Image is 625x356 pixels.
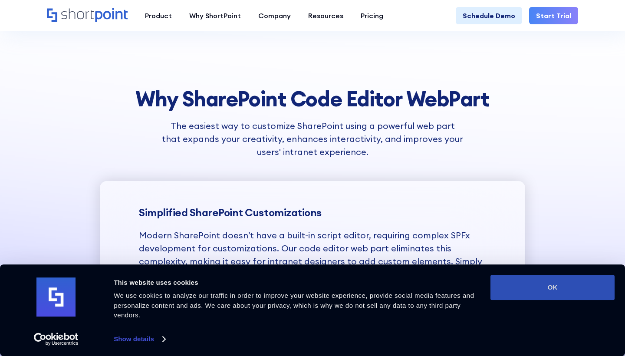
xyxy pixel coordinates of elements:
[250,7,299,24] a: Company
[114,277,480,288] div: This website uses cookies
[189,10,241,21] div: Why ShortPoint
[529,7,578,24] a: Start Trial
[299,7,352,24] a: Resources
[308,10,343,21] div: Resources
[490,275,615,300] button: OK
[139,207,486,218] h3: Simplified SharePoint Customizations
[114,292,474,319] span: We use cookies to analyze our traffic in order to improve your website experience, provide social...
[39,88,586,111] h2: Why ShareP﻿oint Code Editor WebPart
[114,333,165,346] a: Show details
[139,229,486,307] p: Modern SharePoint doesn’t have a built-in script editor, requiring complex SPFx development for c...
[181,7,250,24] a: Why ShortPoint
[361,10,383,21] div: Pricing
[161,119,464,158] p: The easiest way to customize SharePoint using a powerful web part that expands your creativity, e...
[145,10,172,21] div: Product
[456,7,522,24] a: Schedule Demo
[36,278,76,317] img: logo
[258,10,291,21] div: Company
[136,7,181,24] a: Product
[18,333,94,346] a: Usercentrics Cookiebot - opens in a new window
[47,8,128,23] a: Home
[352,7,392,24] a: Pricing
